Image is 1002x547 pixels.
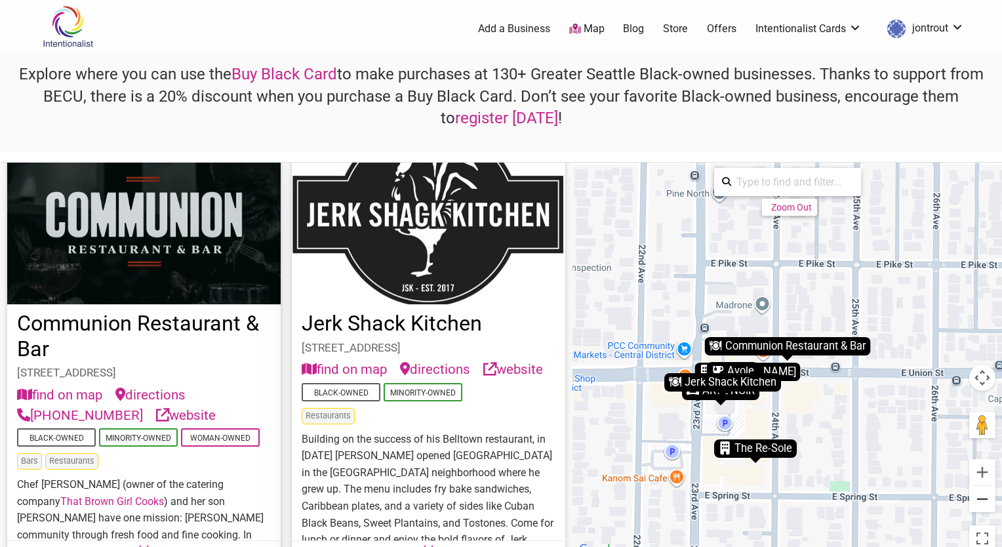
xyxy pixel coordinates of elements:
button: Zoom out [969,486,995,512]
div: Avole [706,362,758,380]
a: Communion Restaurant & Bar [17,311,259,361]
span: Bars [17,453,42,470]
img: building.svg [699,365,712,378]
gmp-advanced-marker: Marjorie [694,368,800,386]
div: [STREET_ADDRESS] [302,340,555,357]
a: [PHONE_NUMBER] [17,405,143,426]
span: Minority-Owned [384,383,462,401]
a: Intentionalist Cards [755,22,862,36]
a: Store [663,22,688,36]
div: Zoom Out [771,202,812,213]
a: Buy Black Card [231,65,337,83]
gmp-advanced-marker: The Re-Sole [714,445,797,463]
gmp-advanced-marker: Avole [706,367,758,386]
div: [PERSON_NAME] [694,363,800,381]
button: Map camera controls [969,365,995,391]
img: plate-utensils.svg [709,339,722,352]
img: building.svg [718,441,731,455]
h4: Explore where you can use the to make purchases at 130+ Greater Seattle Black-owned businesses. T... [11,64,991,130]
img: plate-utensils.svg [668,375,681,388]
span: Black-Owned [302,383,380,401]
span: Restaurants [302,408,355,424]
div: The Re-Sole [714,439,797,458]
span: Black-Owned [17,428,96,447]
div: ARTE NOIR [682,382,759,400]
gmp-advanced-marker: Jerk Shack Kitchen [664,378,781,397]
button: Drag Pegman onto the map to open Street View [969,412,995,438]
a: Add a Business [478,22,550,36]
a: That Brown Girl Cooks [60,495,164,508]
img: Intentionalist [37,5,99,48]
img: mug-tea-saucer.svg [711,364,724,377]
a: Offers [707,22,736,36]
div: [STREET_ADDRESS] [17,365,271,382]
a: register [DATE] [455,109,558,127]
span: Woman-Owned [181,428,260,447]
a: website [156,405,216,426]
button: find on map [302,359,387,380]
a: directions [400,359,470,380]
div: Type to search and filter [714,168,861,196]
a: Jerk Shack Kitchen [302,311,482,336]
a: website [483,359,543,380]
a: Map [569,22,605,37]
div: Communion Restaurant & Bar [704,337,870,355]
gmp-advanced-marker: Communion Restaurant & Bar [704,342,870,361]
a: Blog [623,22,644,36]
span: Minority-Owned [99,428,178,447]
button: Zoom in [969,459,995,485]
a: directions [115,385,186,405]
div: Jerk Shack Kitchen [664,373,781,392]
input: Type to find and filter... [731,169,853,195]
a: jontrout [881,17,964,41]
span: Restaurants [45,453,98,470]
button: find on map [17,385,102,405]
img: Jerk Shack Kitchen [292,140,565,304]
gmp-advanced-marker: ARTE NOIR [682,387,759,405]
